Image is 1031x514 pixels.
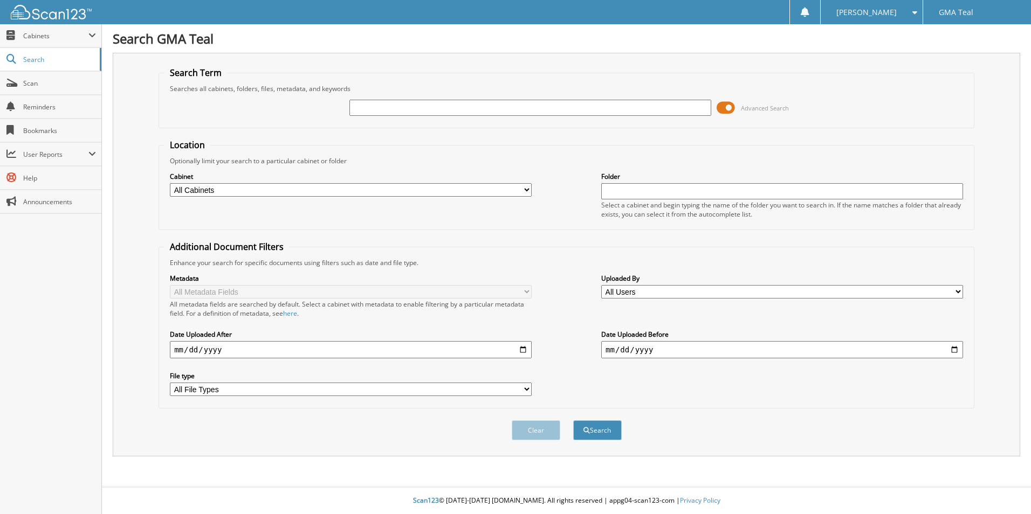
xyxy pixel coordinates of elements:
img: scan123-logo-white.svg [11,5,92,19]
a: Privacy Policy [680,496,720,505]
div: Enhance your search for specific documents using filters such as date and file type. [164,258,968,267]
span: Announcements [23,197,96,206]
label: Date Uploaded After [170,330,532,339]
label: Metadata [170,274,532,283]
label: Folder [601,172,963,181]
span: Advanced Search [741,104,789,112]
button: Clear [512,420,560,440]
span: Bookmarks [23,126,96,135]
legend: Additional Document Filters [164,241,289,253]
span: User Reports [23,150,88,159]
legend: Search Term [164,67,227,79]
label: Uploaded By [601,274,963,283]
input: end [601,341,963,358]
span: Reminders [23,102,96,112]
label: Date Uploaded Before [601,330,963,339]
span: Scan123 [413,496,439,505]
span: [PERSON_NAME] [836,9,897,16]
button: Search [573,420,622,440]
span: Scan [23,79,96,88]
span: Cabinets [23,31,88,40]
h1: Search GMA Teal [113,30,1020,47]
div: © [DATE]-[DATE] [DOMAIN_NAME]. All rights reserved | appg04-scan123-com | [102,488,1031,514]
a: here [283,309,297,318]
label: Cabinet [170,172,532,181]
div: All metadata fields are searched by default. Select a cabinet with metadata to enable filtering b... [170,300,532,318]
input: start [170,341,532,358]
span: GMA Teal [939,9,973,16]
div: Searches all cabinets, folders, files, metadata, and keywords [164,84,968,93]
label: File type [170,371,532,380]
span: Help [23,173,96,183]
span: Search [23,55,94,64]
div: Optionally limit your search to a particular cabinet or folder [164,156,968,165]
div: Select a cabinet and begin typing the name of the folder you want to search in. If the name match... [601,200,963,219]
legend: Location [164,139,210,151]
